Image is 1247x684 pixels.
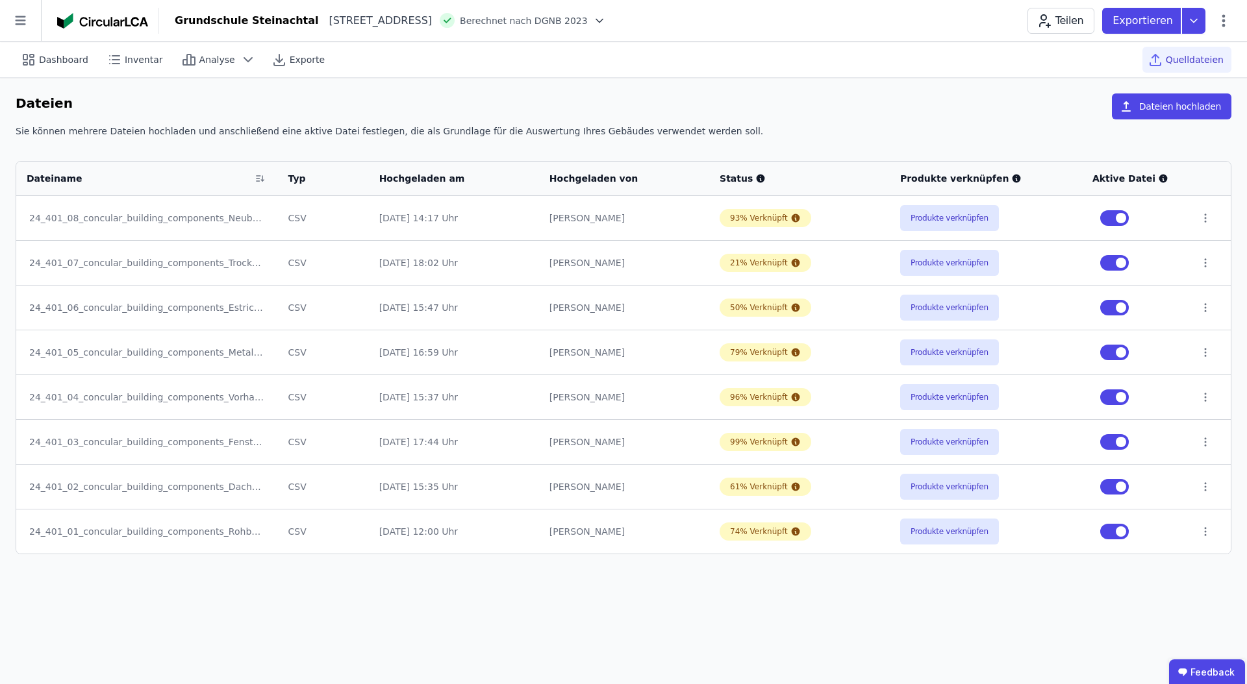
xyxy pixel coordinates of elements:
div: 24_401_08_concular_building_components_Neubau_Putz_Maler (1).xlsx [29,212,265,225]
div: CSV [288,435,359,448]
p: Exportieren [1113,13,1176,29]
button: Teilen [1027,8,1094,34]
div: Produkte verknüpfen [900,172,1072,185]
div: [DATE] 18:02 Uhr [379,256,529,269]
div: Dateiname [27,172,250,185]
span: Analyse [199,53,235,66]
div: 24_401_01_concular_building_components_Rohbau.xlsx [29,525,265,538]
img: Concular [57,13,148,29]
div: [PERSON_NAME] [549,301,699,314]
div: 74% Verknüpft [730,526,788,537]
div: [DATE] 14:17 Uhr [379,212,529,225]
button: Produkte verknüpfen [900,474,999,500]
div: [PERSON_NAME] [549,346,699,359]
div: CSV [288,256,359,269]
h6: Dateien [16,93,73,114]
div: CSV [288,301,359,314]
button: Produkte verknüpfen [900,295,999,321]
div: CSV [288,525,359,538]
div: Grundschule Steinachtal [175,13,318,29]
div: 24_401_03_concular_building_components_Fenster_Alu-Türen (1).xlsx [29,435,265,448]
div: [PERSON_NAME] [549,525,699,538]
div: [DATE] 15:47 Uhr [379,301,529,314]
div: [PERSON_NAME] [549,212,699,225]
div: 24_401_07_concular_building_components_Trockenbau.xlsx [29,256,265,269]
button: Produkte verknüpfen [900,250,999,276]
div: 50% Verknüpft [730,302,788,313]
div: [DATE] 15:37 Uhr [379,391,529,404]
div: Sie können mehrere Dateien hochladen und anschließend eine aktive Datei festlegen, die als Grundl... [16,125,1231,148]
div: [DATE] 16:59 Uhr [379,346,529,359]
span: Dashboard [39,53,88,66]
div: CSV [288,480,359,493]
div: Hochgeladen von [549,172,683,185]
div: [STREET_ADDRESS] [318,13,432,29]
button: Produkte verknüpfen [900,519,999,544]
button: Produkte verknüpfen [900,429,999,455]
div: 61% Verknüpft [730,482,788,492]
div: Aktive Datei [1092,172,1179,185]
div: CSV [288,212,359,225]
div: CSV [288,346,359,359]
div: [DATE] 15:35 Uhr [379,480,529,493]
div: Status [720,172,879,185]
button: Dateien hochladen [1112,93,1231,119]
div: [PERSON_NAME] [549,435,699,448]
button: Produkte verknüpfen [900,339,999,365]
div: [PERSON_NAME] [549,391,699,404]
span: Berechnet nach DGNB 2023 [460,14,588,27]
span: Inventar [125,53,163,66]
div: 79% Verknüpft [730,347,788,358]
div: 93% Verknüpft [730,213,788,223]
div: 24_401_05_concular_building_components_Metallbauarbeiten_PR-Fassade (2).xlsx [29,346,265,359]
div: 96% Verknüpft [730,392,788,402]
div: Hochgeladen am [379,172,512,185]
div: 21% Verknüpft [730,258,788,268]
span: Quelldateien [1166,53,1224,66]
div: 24_401_06_concular_building_components_Estrich.xlsx [29,301,265,314]
span: Exporte [290,53,325,66]
div: [DATE] 17:44 Uhr [379,435,529,448]
button: Produkte verknüpfen [900,205,999,231]
div: 99% Verknüpft [730,437,788,447]
div: CSV [288,391,359,404]
div: [PERSON_NAME] [549,256,699,269]
button: Produkte verknüpfen [900,384,999,410]
div: 24_401_02_concular_building_components_Dachdecker_Klempner_Abdichtung. (2).xlsx [29,480,265,493]
div: 24_401_04_concular_building_components_Vorhangfassaden (1).xlsx [29,391,265,404]
div: [PERSON_NAME] [549,480,699,493]
div: [DATE] 12:00 Uhr [379,525,529,538]
div: Typ [288,172,343,185]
